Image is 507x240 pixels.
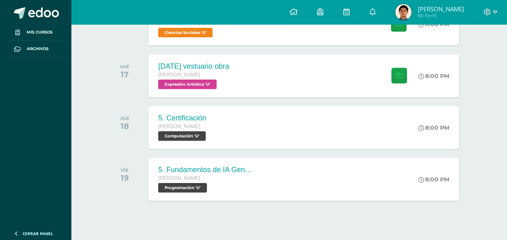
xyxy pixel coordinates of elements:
[27,29,52,36] span: Mis cursos
[158,131,206,141] span: Computación 'U'
[121,173,129,183] div: 19
[6,24,65,41] a: Mis cursos
[120,121,129,131] div: 18
[158,124,200,129] span: [PERSON_NAME]
[158,114,208,122] div: 5. Certificación
[120,64,129,69] div: MIÉ
[395,4,411,20] img: d5477ca1a3f189a885c1b57d1d09bc4b.png
[417,12,464,19] span: Mi Perfil
[418,72,449,80] div: 8:00 PM
[120,69,129,79] div: 17
[6,41,65,57] a: Archivos
[27,46,48,52] span: Archivos
[158,166,255,174] div: 5. Fundamentos de IA Generativa - Certificación
[158,28,213,38] span: Ciencias Sociales 'U'
[417,5,464,13] span: [PERSON_NAME]
[120,116,129,121] div: JUE
[418,176,449,183] div: 8:00 PM
[23,231,53,236] span: Cerrar panel
[121,167,129,173] div: VIE
[418,124,449,131] div: 8:00 PM
[158,175,200,181] span: [PERSON_NAME]
[158,80,217,89] span: Expresión Artística 'U'
[158,72,200,78] span: [PERSON_NAME]
[158,62,229,71] div: [DATE] vestuario obra
[158,183,207,193] span: Programación 'U'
